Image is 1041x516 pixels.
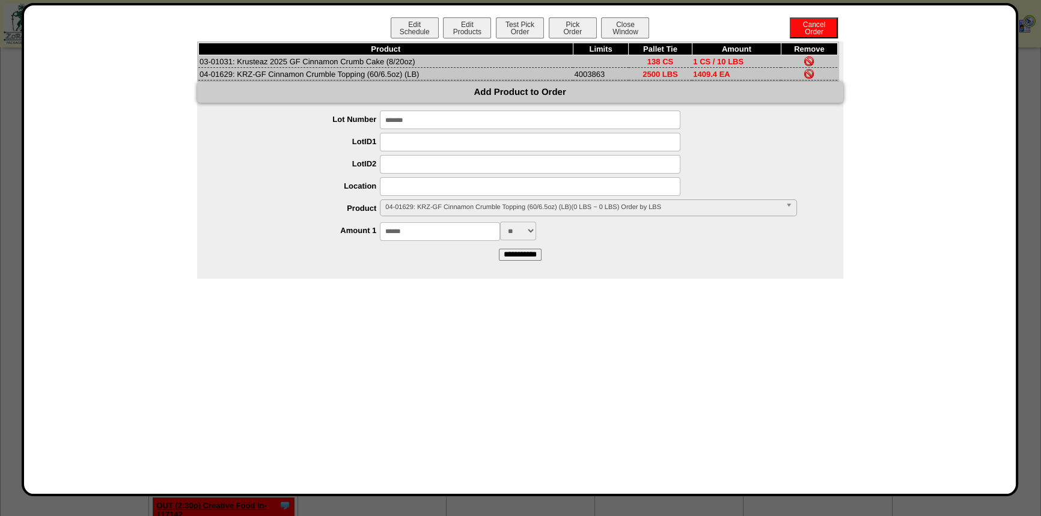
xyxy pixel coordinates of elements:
[221,204,380,213] label: Product
[221,137,380,146] label: LotID1
[804,69,814,79] img: Remove Item
[647,57,673,66] span: 138 CS
[221,115,380,124] label: Lot Number
[804,56,814,66] img: Remove Item
[221,181,380,190] label: Location
[198,55,573,68] td: 03-01031: Krusteaz 2025 GF Cinnamon Crumb Cake (8/20oz)
[573,68,628,80] td: 4003863
[443,17,491,38] button: EditProducts
[781,43,837,55] th: Remove
[549,17,597,38] button: PickOrder
[600,27,650,36] a: CloseWindow
[643,70,678,79] span: 2500 LBS
[601,17,649,38] button: CloseWindow
[221,159,380,168] label: LotID2
[692,43,781,55] th: Amount
[391,17,439,38] button: EditSchedule
[198,68,573,80] td: 04-01629: KRZ-GF Cinnamon Crumble Topping (60/6.5oz) (LB)
[221,226,380,235] label: Amount 1
[629,43,692,55] th: Pallet Tie
[198,43,573,55] th: Product
[385,200,780,214] span: 04-01629: KRZ-GF Cinnamon Crumble Topping (60/6.5oz) (LB)(0 LBS ~ 0 LBS) Order by LBS
[496,17,544,38] button: Test PickOrder
[693,57,743,66] span: 1 CS / 10 LBS
[693,70,730,79] span: 1409.4 EA
[573,43,628,55] th: Limits
[197,82,843,103] div: Add Product to Order
[790,17,838,38] button: CancelOrder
